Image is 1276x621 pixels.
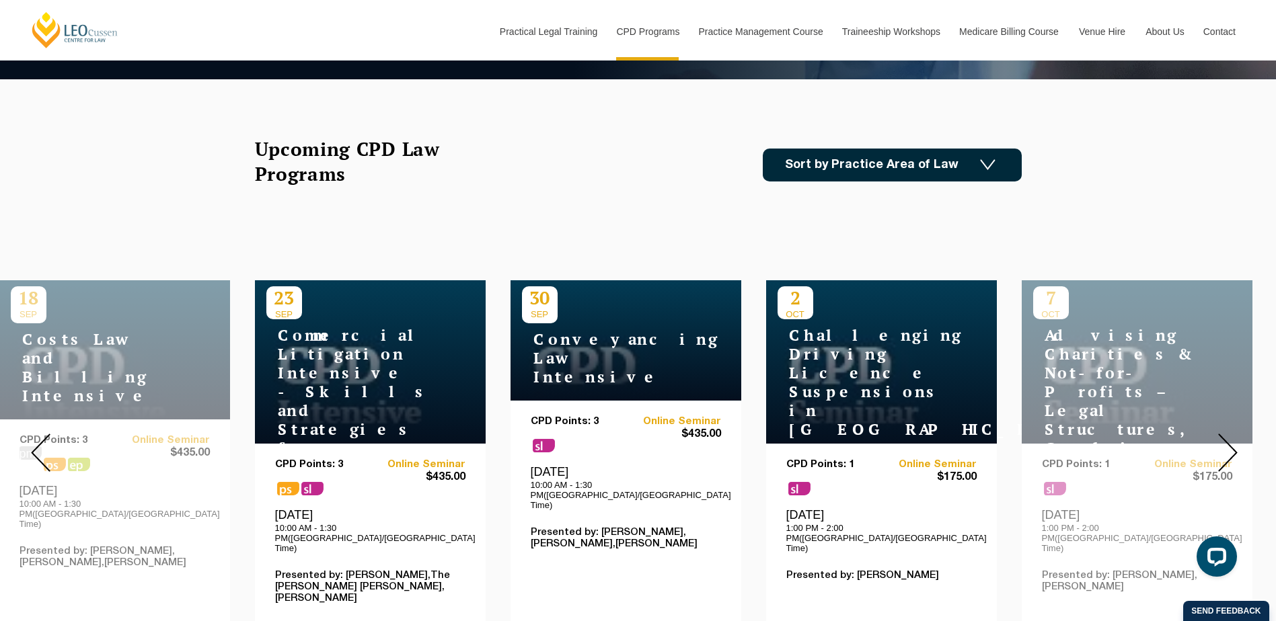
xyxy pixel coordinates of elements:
p: Presented by: [PERSON_NAME],The [PERSON_NAME] [PERSON_NAME],[PERSON_NAME] [275,570,465,604]
a: [PERSON_NAME] Centre for Law [30,11,120,49]
span: $435.00 [370,470,465,485]
p: 1:00 PM - 2:00 PM([GEOGRAPHIC_DATA]/[GEOGRAPHIC_DATA] Time) [786,523,977,553]
h4: Commercial Litigation Intensive - Skills and Strategies for Success in Commercial Disputes [266,326,435,533]
a: Online Seminar [626,416,721,427]
img: Icon [980,159,996,171]
a: Medicare Billing Course [949,3,1069,60]
p: 10:00 AM - 1:30 PM([GEOGRAPHIC_DATA]/[GEOGRAPHIC_DATA] Time) [275,523,465,553]
span: sl [533,439,555,452]
a: Sort by Practice Area of Law [763,149,1022,181]
p: 30 [522,286,558,309]
a: Practice Management Course [689,3,832,60]
div: [DATE] [275,507,465,553]
a: Contact [1193,3,1246,60]
iframe: LiveChat chat widget [1186,531,1242,587]
h2: Upcoming CPD Law Programs [255,136,474,186]
p: 10:00 AM - 1:30 PM([GEOGRAPHIC_DATA]/[GEOGRAPHIC_DATA] Time) [531,480,721,510]
p: 2 [778,286,813,309]
p: CPD Points: 3 [531,416,626,427]
p: 23 [266,286,302,309]
span: $175.00 [881,470,977,485]
span: SEP [266,309,302,319]
span: SEP [522,309,558,319]
h4: Challenging Driving Licence Suspensions in [GEOGRAPHIC_DATA] [778,326,946,439]
h4: Conveyancing Law Intensive [522,330,690,386]
span: sl [788,482,811,495]
div: [DATE] [786,507,977,553]
p: Presented by: [PERSON_NAME] [786,570,977,581]
img: Next [1218,433,1238,472]
a: About Us [1135,3,1193,60]
div: [DATE] [531,464,721,510]
p: CPD Points: 1 [786,459,882,470]
a: Traineeship Workshops [832,3,949,60]
a: Venue Hire [1069,3,1135,60]
a: Online Seminar [370,459,465,470]
span: ps [277,482,299,495]
p: Presented by: [PERSON_NAME],[PERSON_NAME],[PERSON_NAME] [531,527,721,550]
a: Practical Legal Training [490,3,607,60]
a: CPD Programs [606,3,688,60]
a: Online Seminar [881,459,977,470]
span: $435.00 [626,427,721,442]
img: Prev [31,433,50,472]
span: sl [301,482,324,495]
span: OCT [778,309,813,319]
p: CPD Points: 3 [275,459,371,470]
